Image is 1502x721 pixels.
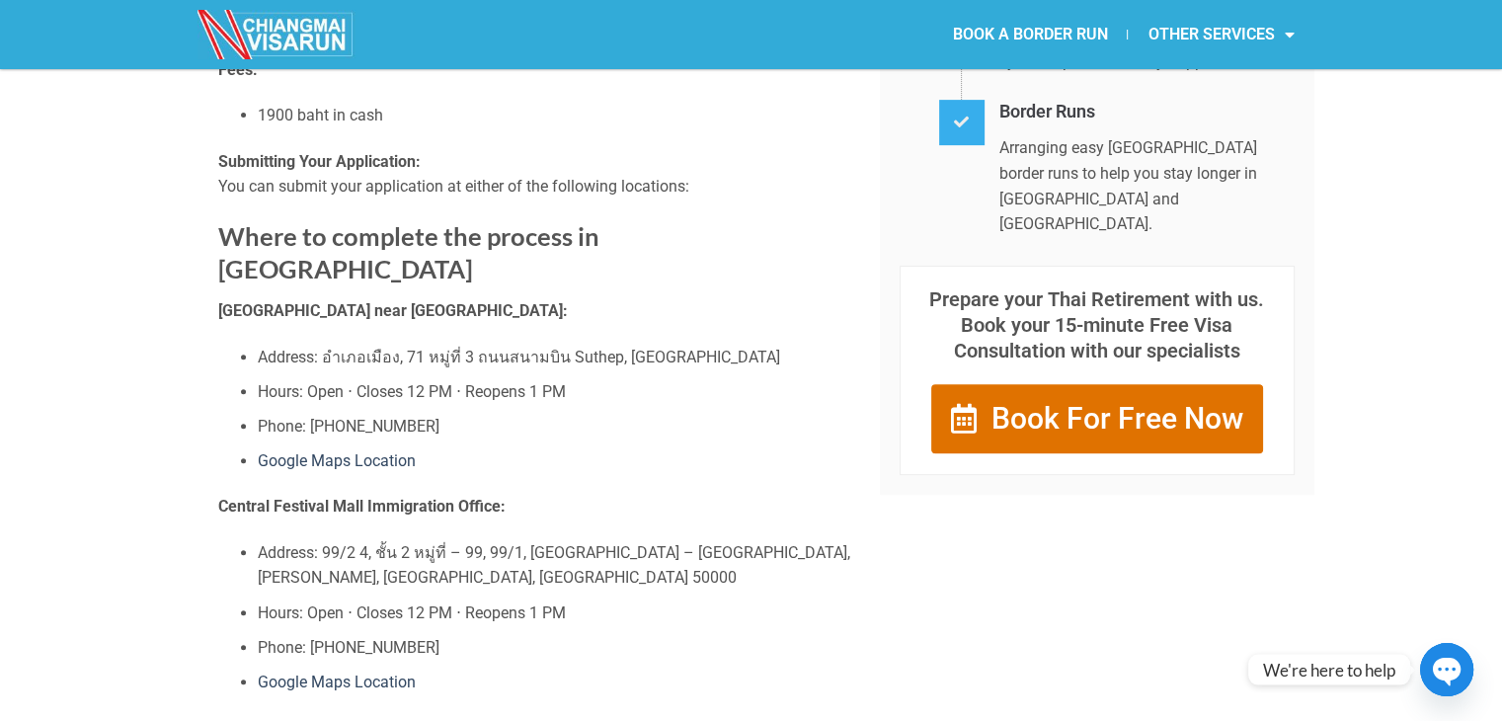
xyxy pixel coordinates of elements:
p: Arranging easy [GEOGRAPHIC_DATA] border runs to help you stay longer in [GEOGRAPHIC_DATA] and [GE... [999,135,1295,236]
a: BOOK A BORDER RUN [932,12,1127,57]
strong: Submitting Your Application: [218,152,421,171]
li: Hours: Open ⋅ Closes 12 PM ⋅ Reopens 1 PM [258,601,850,626]
li: Address: อำเภอเมือง, 71 หมู่ที่ 3 ถนนสนามบิน Suthep, [GEOGRAPHIC_DATA] [258,345,850,370]
h2: Where to complete the process in [GEOGRAPHIC_DATA] [218,220,850,286]
a: OTHER SERVICES [1128,12,1313,57]
a: Google Maps Location [258,451,416,470]
a: Border Runs [999,101,1095,121]
li: Hours: Open ⋅ Closes 12 PM ⋅ Reopens 1 PM [258,379,850,405]
li: 1900 baht in cash [258,103,850,128]
li: Address: 99/2 4, ชั้น 2 หมู่ที่ – 99, 99/1, [GEOGRAPHIC_DATA] – [GEOGRAPHIC_DATA], [PERSON_NAME],... [258,540,850,591]
nav: Menu [751,12,1313,57]
strong: [GEOGRAPHIC_DATA] near [GEOGRAPHIC_DATA]: [218,301,568,320]
p: Prepare your Thai Retirement with us. Book your 15-minute Free Visa Consultation with our special... [920,286,1274,363]
p: You can submit your application at either of the following locations: [218,149,850,200]
a: Google Maps Location [258,673,416,691]
strong: Fees: [218,60,258,79]
strong: Central Festival Mall Immigration Office: [218,497,506,516]
li: Phone: [PHONE_NUMBER] [258,414,850,440]
span: Book For Free Now [991,404,1243,434]
a: Book For Free Now [930,383,1264,454]
li: Phone: [PHONE_NUMBER] [258,635,850,661]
